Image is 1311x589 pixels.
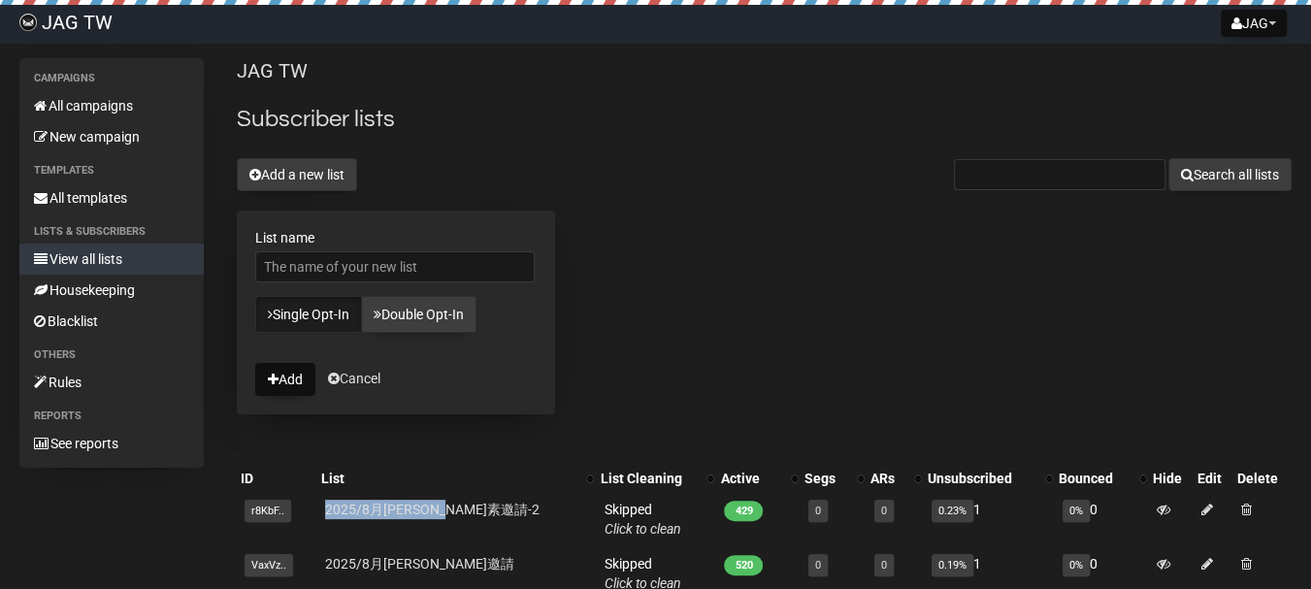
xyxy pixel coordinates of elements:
div: Unsubscribed [928,469,1035,488]
div: List [321,469,577,488]
a: 0 [815,559,821,572]
span: Skipped [604,502,680,537]
div: ARs [870,469,904,488]
th: Unsubscribed: No sort applied, activate to apply an ascending sort [924,465,1055,492]
span: 429 [724,501,763,521]
span: 0% [1063,554,1090,576]
a: 2025/8月[PERSON_NAME]邀請 [325,556,514,572]
div: ID [241,469,313,488]
th: Delete: No sort applied, sorting is disabled [1232,465,1292,492]
span: 0.23% [932,500,973,522]
a: All campaigns [19,90,204,121]
input: The name of your new list [255,251,535,282]
th: Edit: No sort applied, sorting is disabled [1194,465,1232,492]
label: List name [255,229,537,246]
span: 0% [1063,500,1090,522]
th: Bounced: No sort applied, activate to apply an ascending sort [1055,465,1149,492]
th: Segs: No sort applied, activate to apply an ascending sort [801,465,867,492]
li: Reports [19,405,204,428]
button: Search all lists [1168,158,1292,191]
a: All templates [19,182,204,213]
th: Active: No sort applied, activate to apply an ascending sort [716,465,800,492]
a: 0 [815,505,821,517]
div: Segs [804,469,847,488]
button: JAG [1221,10,1287,37]
img: f736b03d06122ef749440a1ac3283c76 [19,14,37,31]
button: Add [255,363,315,396]
div: Hide [1153,469,1190,488]
li: Campaigns [19,67,204,90]
a: View all lists [19,244,204,275]
th: List Cleaning: No sort applied, activate to apply an ascending sort [596,465,716,492]
a: 0 [881,505,887,517]
span: VaxVz.. [245,554,293,576]
button: Add a new list [237,158,357,191]
a: 0 [881,559,887,572]
a: Housekeeping [19,275,204,306]
div: Bounced [1059,469,1130,488]
a: Click to clean [604,521,680,537]
a: Double Opt-In [361,296,476,333]
div: Edit [1197,469,1229,488]
a: Blacklist [19,306,204,337]
th: ID: No sort applied, sorting is disabled [237,465,317,492]
h2: Subscriber lists [237,102,1292,137]
th: Hide: No sort applied, sorting is disabled [1149,465,1194,492]
p: JAG TW [237,58,1292,84]
td: 0 [1055,492,1149,546]
a: Single Opt-In [255,296,362,333]
div: List Cleaning [600,469,697,488]
div: Active [720,469,780,488]
td: 1 [924,492,1055,546]
span: r8KbF.. [245,500,291,522]
a: New campaign [19,121,204,152]
a: 2025/8月[PERSON_NAME]素邀請-2 [325,502,540,517]
li: Lists & subscribers [19,220,204,244]
a: See reports [19,428,204,459]
span: 520 [724,555,763,575]
span: 0.19% [932,554,973,576]
li: Templates [19,159,204,182]
th: ARs: No sort applied, activate to apply an ascending sort [867,465,924,492]
th: List: No sort applied, activate to apply an ascending sort [317,465,597,492]
a: Cancel [328,371,380,386]
div: Delete [1236,469,1288,488]
a: Rules [19,367,204,398]
li: Others [19,344,204,367]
